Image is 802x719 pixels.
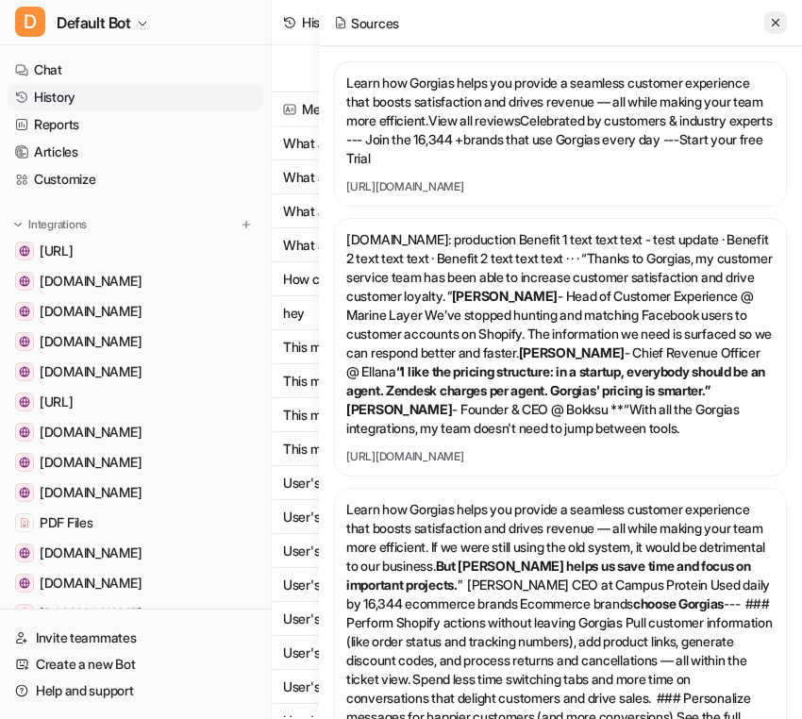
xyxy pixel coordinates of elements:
[40,423,142,442] span: [DOMAIN_NAME]
[428,112,521,128] a: View all reviews
[40,302,142,321] span: [DOMAIN_NAME]
[19,517,30,528] img: PDF Files
[283,466,550,500] p: User's message to you is: Check @React-mentions alternatives update Check Figma @eesel AI designs...
[40,362,142,381] span: [DOMAIN_NAME]
[283,534,550,568] p: User's message to you is: check @React-mentions alternatives update @New ticket test @Error <span...
[40,543,142,562] span: [DOMAIN_NAME]
[8,479,263,506] a: www.atlassian.com[DOMAIN_NAME]
[40,483,142,502] span: [DOMAIN_NAME]
[346,558,751,593] strong: But [PERSON_NAME] helps us save time and focus on important projects.
[28,217,87,232] p: Integrations
[40,604,142,623] span: [DOMAIN_NAME]
[346,230,775,438] p: [DOMAIN_NAME]: production Benefit 1 text text text - test update · Benefit 2 text text text · Ben...
[19,276,30,287] img: meet.google.com
[8,419,263,445] a: chatgpt.com[DOMAIN_NAME]
[346,401,452,417] strong: [PERSON_NAME]
[8,139,263,165] a: Articles
[240,218,253,231] img: menu_add.svg
[8,268,263,294] a: meet.google.com[DOMAIN_NAME]
[40,242,74,260] span: [URL]
[19,306,30,317] img: github.com
[283,262,461,296] p: How can I book a CX audit slot?
[8,625,263,651] a: Invite teammates
[283,296,305,330] p: hey
[19,396,30,408] img: dashboard.eesel.ai
[19,487,30,498] img: www.atlassian.com
[57,9,131,36] span: Default Bot
[8,328,263,355] a: gorgiasio.webflow.io[DOMAIN_NAME]
[8,677,263,704] a: Help and support
[283,568,550,602] p: User's message to you is: cehck @React-mentions alternatives update sdf @ENG-2299 Experiment with...
[452,288,558,304] strong: [PERSON_NAME]
[8,510,263,536] a: PDF FilesPDF Files
[346,449,775,464] a: [URL][DOMAIN_NAME]
[283,500,550,534] p: User's message to you is: check @React-mentions alternatives update hello @eesel AI designs [[DAT...
[19,336,30,347] img: gorgiasio.webflow.io
[346,74,775,168] p: Learn how Gorgias helps you provide a seamless customer experience that boosts satisfaction and d...
[8,166,263,192] a: Customize
[8,389,263,415] a: dashboard.eesel.ai[URL]
[19,426,30,438] img: chatgpt.com
[15,7,45,37] span: D
[19,245,30,257] img: www.eesel.ai
[279,92,603,126] span: Message
[334,13,399,33] h2: Sources
[19,577,30,589] img: www.example.com
[283,228,510,262] p: What are the benefits of using Gorgias?
[8,238,263,264] a: www.eesel.ai[URL]
[283,636,550,670] p: User's message to you is: check site @React-mentions alternatives update <span style="background:...
[11,218,25,231] img: expand menu
[40,513,92,532] span: PDF Files
[283,126,510,160] p: What are the benefits of using Gorgias?
[8,298,263,325] a: github.com[DOMAIN_NAME]
[633,595,724,611] strong: choose Gorgias
[283,398,550,432] p: This message originated from: email, with tags: ----- mango information, give me mango info
[40,574,142,593] span: [DOMAIN_NAME]
[283,364,550,398] p: This message originated from: email, with tags: ----- Description for Gorgias internal ai agent r...
[19,547,30,559] img: faq.heartandsoil.co
[40,393,74,411] span: [URL]
[283,432,550,466] p: This message originated from: email, with tags: ----- mango information, give me mango info
[346,179,775,194] a: [URL][DOMAIN_NAME]
[8,600,263,627] a: www.intercom.com[DOMAIN_NAME]
[40,453,142,472] span: [DOMAIN_NAME]
[19,366,30,377] img: amplitude.com
[519,344,625,360] strong: [PERSON_NAME]
[283,602,550,636] p: User's message to you is: check @React-mentions alternatives update hey
[8,540,263,566] a: faq.heartandsoil.co[DOMAIN_NAME]
[346,131,763,166] a: Start your free Trial
[8,449,263,476] a: www.figma.com[DOMAIN_NAME]
[19,608,30,619] img: www.intercom.com
[346,363,765,398] strong: “I like the pricing structure: in a startup, everybody should be an agent. Zendesk charges per ag...
[283,670,550,704] p: User's message to you is: check @React-mentions alternatives update <span style="background: #F1F...
[8,359,263,385] a: amplitude.com[DOMAIN_NAME]
[40,332,142,351] span: [DOMAIN_NAME]
[8,57,263,83] a: Chat
[283,160,510,194] p: What are the benefits of using Gorgias?
[8,570,263,596] a: www.example.com[DOMAIN_NAME]
[19,457,30,468] img: www.figma.com
[40,272,142,291] span: [DOMAIN_NAME]
[8,651,263,677] a: Create a new Bot
[283,330,550,364] p: This message originated from: email, with tags: ----- Description for Gorgias for. external reply
[8,84,263,110] a: History
[302,12,343,32] div: History
[8,215,92,234] button: Integrations
[8,111,263,138] a: Reports
[283,194,510,228] p: What are the benefits of using Gorgias?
